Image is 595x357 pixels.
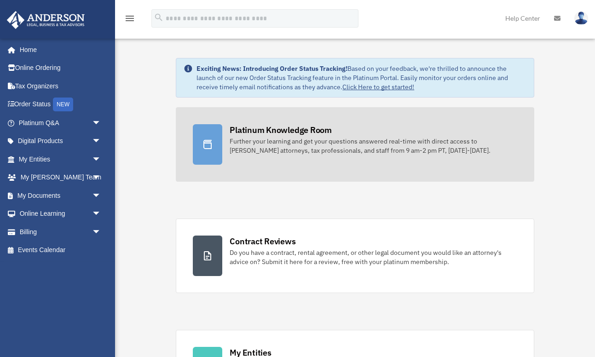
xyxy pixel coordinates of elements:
img: User Pic [574,12,588,25]
a: menu [124,16,135,24]
a: Online Learningarrow_drop_down [6,205,115,223]
a: Contract Reviews Do you have a contract, rental agreement, or other legal document you would like... [176,219,534,293]
strong: Exciting News: Introducing Order Status Tracking! [196,64,347,73]
div: Platinum Knowledge Room [230,124,332,136]
i: menu [124,13,135,24]
span: arrow_drop_down [92,223,110,242]
span: arrow_drop_down [92,132,110,151]
a: Billingarrow_drop_down [6,223,115,241]
img: Anderson Advisors Platinum Portal [4,11,87,29]
a: Events Calendar [6,241,115,259]
a: Platinum Q&Aarrow_drop_down [6,114,115,132]
a: Click Here to get started! [342,83,414,91]
span: arrow_drop_down [92,150,110,169]
div: NEW [53,98,73,111]
a: My [PERSON_NAME] Teamarrow_drop_down [6,168,115,187]
a: Tax Organizers [6,77,115,95]
span: arrow_drop_down [92,205,110,224]
div: Do you have a contract, rental agreement, or other legal document you would like an attorney's ad... [230,248,517,266]
a: My Entitiesarrow_drop_down [6,150,115,168]
div: Contract Reviews [230,236,295,247]
div: Further your learning and get your questions answered real-time with direct access to [PERSON_NAM... [230,137,517,155]
a: Platinum Knowledge Room Further your learning and get your questions answered real-time with dire... [176,107,534,182]
span: arrow_drop_down [92,186,110,205]
span: arrow_drop_down [92,114,110,132]
span: arrow_drop_down [92,168,110,187]
a: Online Ordering [6,59,115,77]
a: Digital Productsarrow_drop_down [6,132,115,150]
a: My Documentsarrow_drop_down [6,186,115,205]
i: search [154,12,164,23]
div: Based on your feedback, we're thrilled to announce the launch of our new Order Status Tracking fe... [196,64,526,92]
a: Order StatusNEW [6,95,115,114]
a: Home [6,40,110,59]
